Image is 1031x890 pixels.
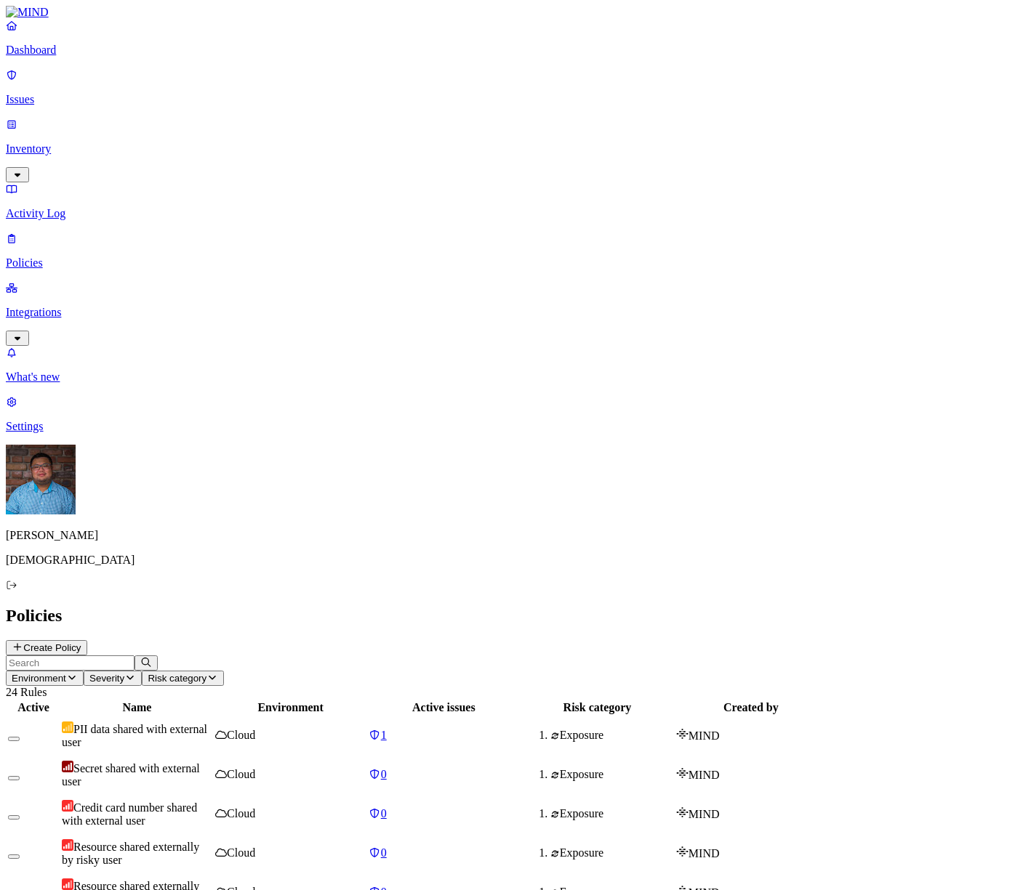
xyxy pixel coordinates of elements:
[369,768,518,781] a: 0
[521,701,673,714] div: Risk category
[381,768,387,780] span: 0
[62,721,73,733] img: severity-low
[369,807,518,820] a: 0
[676,767,689,779] img: mind-logo-icon
[6,655,135,671] input: Search
[6,686,47,698] span: 24 Rules
[369,701,518,714] div: Active issues
[6,44,1025,57] p: Dashboard
[148,673,206,684] span: Risk category
[369,846,518,859] a: 0
[6,256,1025,270] p: Policies
[6,118,1025,180] a: Inventory
[381,729,387,741] span: 1
[227,729,255,741] span: Cloud
[6,371,1025,384] p: What's new
[689,769,720,781] span: MIND
[550,846,673,859] div: Exposure
[6,395,1025,433] a: Settings
[62,701,212,714] div: Name
[6,606,1025,626] h2: Policies
[550,768,673,781] div: Exposure
[227,768,255,780] span: Cloud
[227,846,255,859] span: Cloud
[62,800,73,812] img: severity-high
[215,701,366,714] div: Environment
[6,93,1025,106] p: Issues
[676,701,826,714] div: Created by
[227,807,255,820] span: Cloud
[6,281,1025,344] a: Integrations
[6,207,1025,220] p: Activity Log
[6,182,1025,220] a: Activity Log
[62,839,73,851] img: severity-high
[676,806,689,818] img: mind-logo-icon
[689,847,720,859] span: MIND
[689,729,720,742] span: MIND
[381,807,387,820] span: 0
[6,232,1025,270] a: Policies
[676,846,689,857] img: mind-logo-icon
[12,673,66,684] span: Environment
[550,729,673,742] div: Exposure
[6,6,49,19] img: MIND
[6,640,87,655] button: Create Policy
[89,673,124,684] span: Severity
[381,846,387,859] span: 0
[62,761,73,772] img: severity-critical
[62,841,199,866] span: Resource shared externally by risky user
[8,701,59,714] div: Active
[6,6,1025,19] a: MIND
[62,801,197,827] span: Credit card number shared with external user
[6,529,1025,542] p: [PERSON_NAME]
[62,878,73,890] img: severity-high
[6,554,1025,567] p: [DEMOGRAPHIC_DATA]
[369,729,518,742] a: 1
[6,420,1025,433] p: Settings
[689,808,720,820] span: MIND
[550,807,673,820] div: Exposure
[6,142,1025,155] p: Inventory
[6,19,1025,57] a: Dashboard
[6,68,1025,106] a: Issues
[62,762,200,788] span: Secret shared with external user
[676,728,689,740] img: mind-logo-icon
[6,306,1025,319] p: Integrations
[62,723,207,748] span: PII data shared with external user
[6,445,76,514] img: Leon Chung
[6,346,1025,384] a: What's new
